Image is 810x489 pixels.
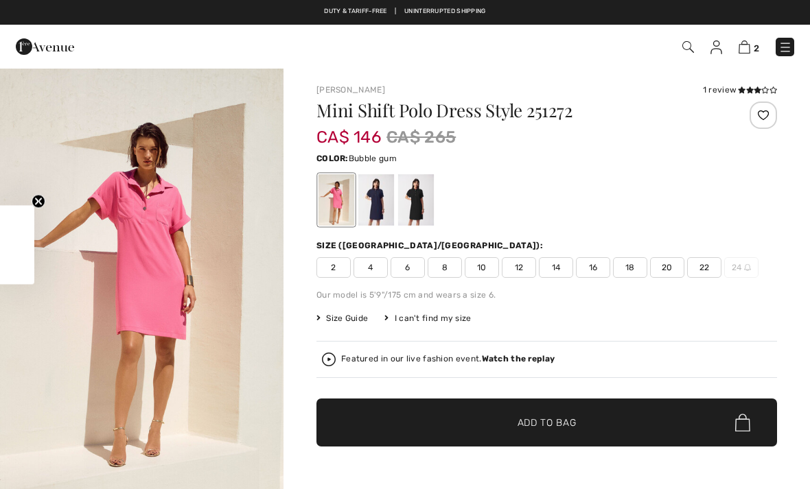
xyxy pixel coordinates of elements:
[739,38,759,55] a: 2
[316,239,546,252] div: Size ([GEOGRAPHIC_DATA]/[GEOGRAPHIC_DATA]):
[349,154,397,163] span: Bubble gum
[724,257,759,278] span: 24
[316,398,777,446] button: Add to Bag
[354,257,388,278] span: 4
[465,257,499,278] span: 10
[744,264,751,271] img: ring-m.svg
[316,85,385,95] a: [PERSON_NAME]
[391,257,425,278] span: 6
[384,312,471,324] div: I can't find my size
[687,257,721,278] span: 22
[319,174,354,226] div: Bubble gum
[778,40,792,54] img: Menu
[754,43,759,53] span: 2
[482,354,555,363] strong: Watch the replay
[316,114,381,147] span: CA$ 146
[16,33,74,60] img: 1ère Avenue
[16,39,74,52] a: 1ère Avenue
[316,257,351,278] span: 2
[710,40,722,54] img: My Info
[316,102,700,119] h1: Mini Shift Polo Dress Style 251272
[650,257,684,278] span: 20
[341,355,555,363] div: Featured in our live fashion event.
[358,174,394,226] div: Midnight Blue
[428,257,462,278] span: 8
[682,41,694,53] img: Search
[316,154,349,163] span: Color:
[322,353,336,366] img: Watch the replay
[735,414,750,431] img: Bag.svg
[703,84,777,96] div: 1 review
[502,257,536,278] span: 12
[398,174,434,226] div: Black
[316,312,368,324] span: Size Guide
[539,257,573,278] span: 14
[386,125,456,150] span: CA$ 265
[316,289,777,301] div: Our model is 5'9"/175 cm and wears a size 6.
[613,257,647,278] span: 18
[739,40,750,53] img: Shopping Bag
[32,194,45,208] button: Close teaser
[518,416,577,430] span: Add to Bag
[576,257,610,278] span: 16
